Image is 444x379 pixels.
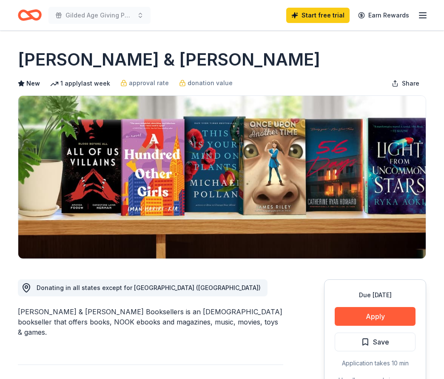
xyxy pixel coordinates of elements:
[286,8,350,23] a: Start free trial
[18,96,426,258] img: Image for Barnes & Noble
[335,290,416,300] div: Due [DATE]
[129,78,169,88] span: approval rate
[50,78,110,89] div: 1 apply last week
[179,78,233,88] a: donation value
[188,78,233,88] span: donation value
[385,75,426,92] button: Share
[18,48,320,72] h1: [PERSON_NAME] & [PERSON_NAME]
[335,307,416,326] button: Apply
[120,78,169,88] a: approval rate
[37,284,261,291] span: Donating in all states except for [GEOGRAPHIC_DATA] ([GEOGRAPHIC_DATA])
[48,7,151,24] button: Gilded Age Giving Parlor Affair (Gala)
[353,8,414,23] a: Earn Rewards
[402,78,419,89] span: Share
[373,336,389,347] span: Save
[18,307,283,337] div: [PERSON_NAME] & [PERSON_NAME] Booksellers is an [DEMOGRAPHIC_DATA] bookseller that offers books, ...
[335,333,416,351] button: Save
[18,5,42,25] a: Home
[335,358,416,368] div: Application takes 10 min
[26,78,40,89] span: New
[65,10,134,20] span: Gilded Age Giving Parlor Affair (Gala)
